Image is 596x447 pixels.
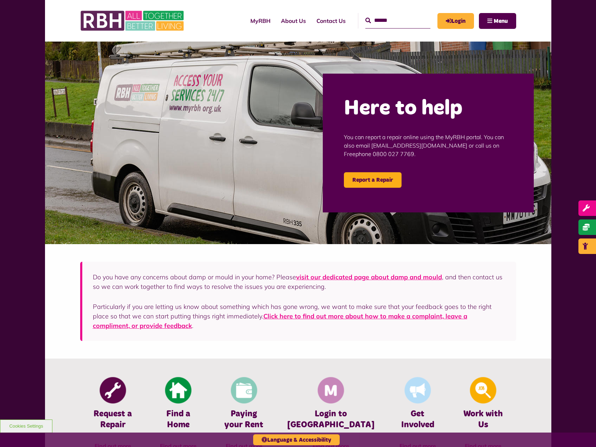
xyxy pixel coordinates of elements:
p: Particularly if you are letting us know about something which has gone wrong, we want to make sur... [93,302,506,330]
img: RBH [80,7,186,35]
h4: Paying your Rent [222,409,266,430]
h4: Work with Us [461,409,505,430]
h4: Login to [GEOGRAPHIC_DATA] [287,409,374,430]
img: Get Involved [404,377,431,404]
span: Menu [494,18,508,24]
img: Pay Rent [231,377,257,404]
a: Contact Us [311,11,351,30]
h4: Get Involved [396,409,440,430]
a: Click here to find out more about how to make a complaint, leave a compliment, or provide feedback [93,312,467,330]
a: Report a Repair [344,172,402,188]
a: About Us [276,11,311,30]
button: Navigation [479,13,516,29]
h4: Find a Home [156,409,200,430]
h4: Request a Repair [91,409,135,430]
img: Looking For A Job [470,377,496,404]
img: Report Repair [100,377,126,404]
p: You can report a repair online using the MyRBH portal. You can also email [EMAIL_ADDRESS][DOMAIN_... [344,122,513,169]
h2: Here to help [344,95,513,122]
a: visit our dedicated page about damp and mould [296,273,442,281]
iframe: Netcall Web Assistant for live chat [564,415,596,447]
button: Language & Accessibility [253,434,340,445]
img: Find A Home [165,377,192,404]
p: Do you have any concerns about damp or mould in your home? Please , and then contact us so we can... [93,272,506,291]
img: Membership And Mutuality [318,377,344,404]
img: Repairs 6 [45,42,551,244]
a: MyRBH [437,13,474,29]
a: MyRBH [245,11,276,30]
